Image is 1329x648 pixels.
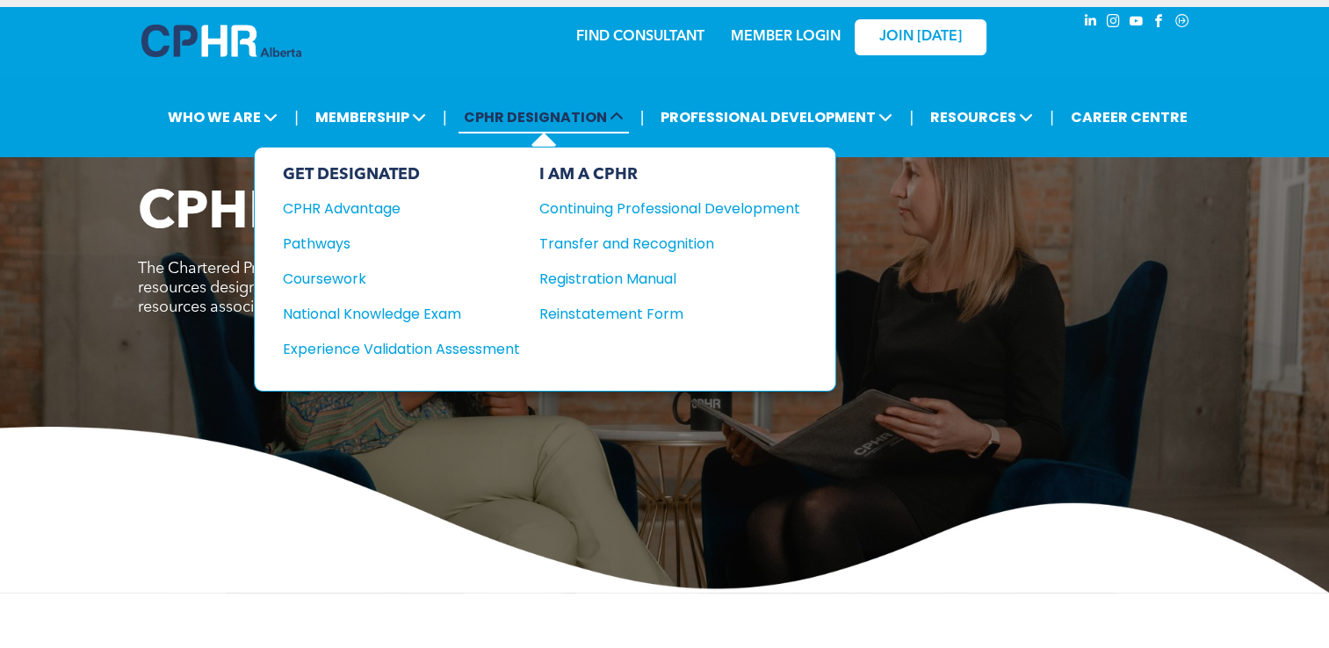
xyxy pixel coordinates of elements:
a: MEMBER LOGIN [731,30,841,44]
div: CPHR Advantage [283,198,496,220]
li: | [294,99,299,135]
div: Transfer and Recognition [539,233,774,255]
a: linkedin [1081,11,1101,35]
a: FIND CONSULTANT [576,30,704,44]
div: Experience Validation Assessment [283,338,496,360]
a: Coursework [283,268,520,290]
a: National Knowledge Exam [283,303,520,325]
div: GET DESIGNATED [283,165,520,184]
span: PROFESSIONAL DEVELOPMENT [655,101,898,133]
img: A blue and white logo for cp alberta [141,25,301,57]
a: Registration Manual [539,268,800,290]
li: | [640,99,645,135]
a: CPHR Advantage [283,198,520,220]
a: Social network [1173,11,1192,35]
a: CAREER CENTRE [1065,101,1193,133]
span: CPHR Advantage [138,188,576,241]
a: facebook [1150,11,1169,35]
a: Pathways [283,233,520,255]
span: The Chartered Professional in Human Resources (CPHR) is the only human resources designation reco... [138,261,657,315]
a: Continuing Professional Development [539,198,800,220]
a: Reinstatement Form [539,303,800,325]
span: WHO WE ARE [163,101,283,133]
li: | [1050,99,1054,135]
span: CPHR DESIGNATION [459,101,629,133]
div: Coursework [283,268,496,290]
a: youtube [1127,11,1146,35]
div: Pathways [283,233,496,255]
div: National Knowledge Exam [283,303,496,325]
div: I AM A CPHR [539,165,800,184]
span: RESOURCES [925,101,1038,133]
div: Reinstatement Form [539,303,774,325]
li: | [443,99,447,135]
a: JOIN [DATE] [855,19,986,55]
a: instagram [1104,11,1123,35]
li: | [909,99,914,135]
span: JOIN [DATE] [879,29,962,46]
span: MEMBERSHIP [310,101,431,133]
div: Registration Manual [539,268,774,290]
a: Experience Validation Assessment [283,338,520,360]
a: Transfer and Recognition [539,233,800,255]
div: Continuing Professional Development [539,198,774,220]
